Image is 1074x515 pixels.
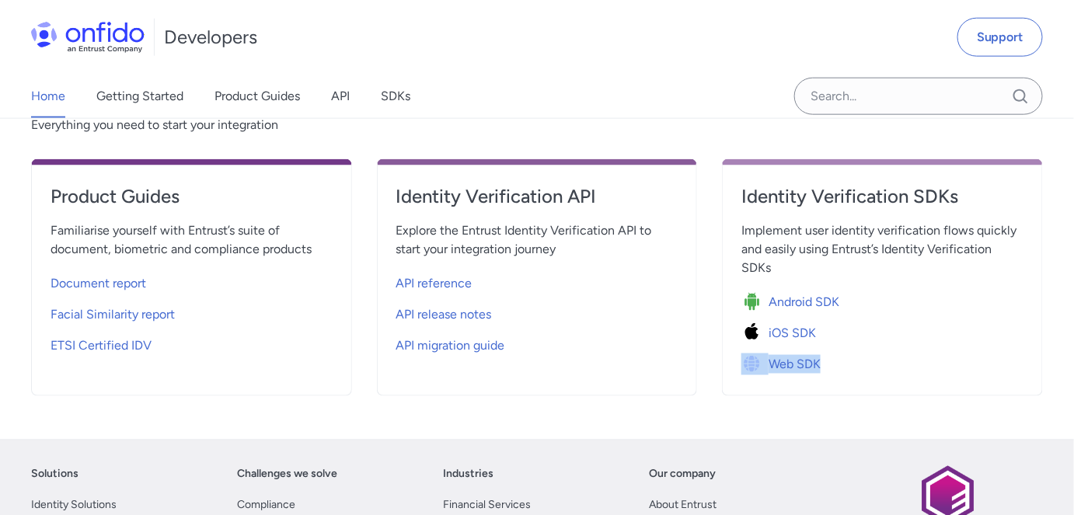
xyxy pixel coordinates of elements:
[396,327,678,358] a: API migration guide
[741,353,769,375] img: Icon Web SDK
[51,184,333,221] a: Product Guides
[31,116,1043,134] span: Everything you need to start your integration
[741,346,1023,377] a: Icon Web SDKWeb SDK
[957,18,1043,57] a: Support
[237,496,295,515] a: Compliance
[214,75,300,118] a: Product Guides
[331,75,350,118] a: API
[396,305,492,324] span: API release notes
[396,265,678,296] a: API reference
[164,25,257,50] h1: Developers
[31,496,117,515] a: Identity Solutions
[396,184,678,209] h4: Identity Verification API
[741,184,1023,221] a: Identity Verification SDKs
[51,296,333,327] a: Facial Similarity report
[741,291,769,313] img: Icon Android SDK
[51,221,333,259] span: Familiarise yourself with Entrust’s suite of document, biometric and compliance products
[51,184,333,209] h4: Product Guides
[31,465,78,484] a: Solutions
[769,293,839,311] span: Android SDK
[396,296,678,327] a: API release notes
[741,322,769,344] img: Icon iOS SDK
[769,324,816,343] span: iOS SDK
[769,355,821,374] span: Web SDK
[31,22,145,53] img: Onfido Logo
[237,465,337,484] a: Challenges we solve
[741,315,1023,346] a: Icon iOS SDKiOS SDK
[51,305,175,324] span: Facial Similarity report
[794,78,1043,115] input: Onfido search input field
[51,327,333,358] a: ETSI Certified IDV
[31,75,65,118] a: Home
[741,284,1023,315] a: Icon Android SDKAndroid SDK
[443,465,493,484] a: Industries
[650,496,717,515] a: About Entrust
[51,265,333,296] a: Document report
[396,184,678,221] a: Identity Verification API
[396,221,678,259] span: Explore the Entrust Identity Verification API to start your integration journey
[96,75,183,118] a: Getting Started
[443,496,531,515] a: Financial Services
[650,465,717,484] a: Our company
[381,75,410,118] a: SDKs
[396,274,472,293] span: API reference
[396,336,505,355] span: API migration guide
[51,274,146,293] span: Document report
[51,336,152,355] span: ETSI Certified IDV
[741,184,1023,209] h4: Identity Verification SDKs
[741,221,1023,277] span: Implement user identity verification flows quickly and easily using Entrust’s Identity Verificati...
